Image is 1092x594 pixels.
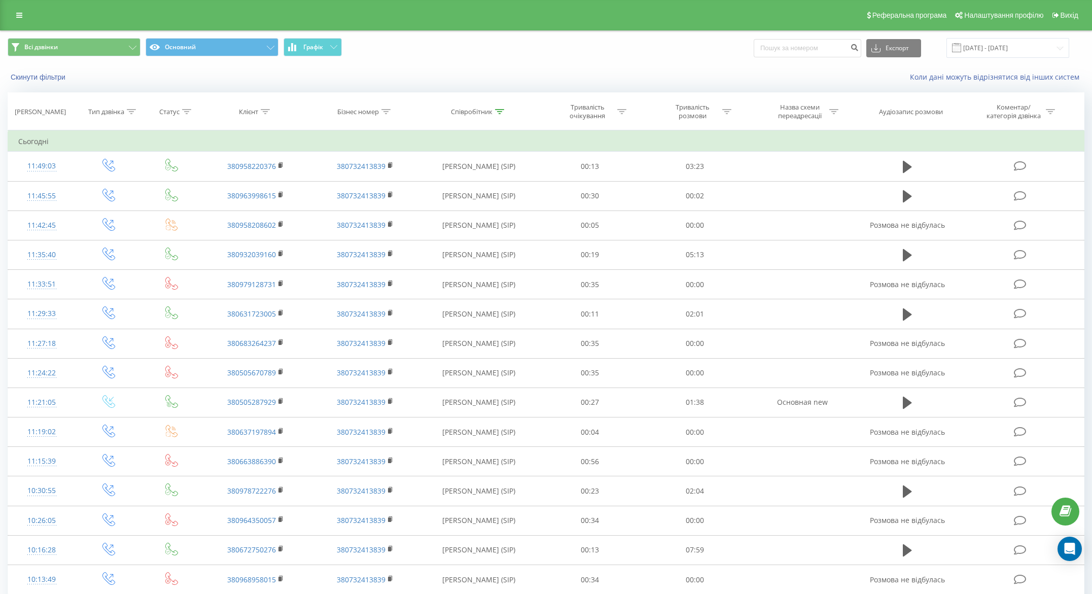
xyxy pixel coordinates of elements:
a: 380732413839 [337,397,385,407]
td: 00:30 [538,181,643,211]
td: 00:11 [538,299,643,329]
a: 380732413839 [337,161,385,171]
td: 00:35 [538,358,643,388]
td: [PERSON_NAME] (SIP) [420,447,538,476]
td: Сьогодні [8,131,1084,152]
div: 11:15:39 [18,451,65,471]
div: Тривалість розмови [665,103,720,120]
div: 11:24:22 [18,363,65,383]
a: 380663886390 [227,457,276,466]
td: [PERSON_NAME] (SIP) [420,329,538,358]
button: Експорт [866,39,921,57]
td: 07:59 [643,535,748,565]
div: Тривалість очікування [560,103,615,120]
div: Клієнт [239,108,258,116]
div: 11:27:18 [18,334,65,354]
td: 00:00 [643,358,748,388]
a: 380732413839 [337,250,385,259]
div: 11:33:51 [18,274,65,294]
td: 00:13 [538,152,643,181]
td: 00:35 [538,329,643,358]
button: Всі дзвінки [8,38,140,56]
div: [PERSON_NAME] [15,108,66,116]
button: Основний [146,38,278,56]
a: 380631723005 [227,309,276,319]
td: 00:00 [643,506,748,535]
td: 00:02 [643,181,748,211]
a: 380732413839 [337,515,385,525]
div: 10:26:05 [18,511,65,531]
span: Розмова не відбулась [870,515,945,525]
input: Пошук за номером [754,39,861,57]
div: 10:30:55 [18,481,65,501]
td: 02:01 [643,299,748,329]
td: 00:05 [538,211,643,240]
div: Співробітник [451,108,492,116]
td: [PERSON_NAME] (SIP) [420,417,538,447]
a: 380964350057 [227,515,276,525]
button: Графік [284,38,342,56]
span: Розмова не відбулась [870,368,945,377]
a: 380732413839 [337,309,385,319]
span: Вихід [1061,11,1078,19]
a: 380958220376 [227,161,276,171]
td: Основная new [748,388,857,417]
td: 00:00 [643,211,748,240]
span: Розмова не відбулась [870,220,945,230]
td: [PERSON_NAME] (SIP) [420,358,538,388]
a: 380505287929 [227,397,276,407]
a: 380732413839 [337,338,385,348]
td: 00:00 [643,270,748,299]
a: 380732413839 [337,545,385,554]
div: Бізнес номер [337,108,379,116]
td: [PERSON_NAME] (SIP) [420,299,538,329]
div: Open Intercom Messenger [1058,537,1082,561]
td: 03:23 [643,152,748,181]
td: 00:34 [538,506,643,535]
td: 00:56 [538,447,643,476]
a: 380979128731 [227,279,276,289]
td: 00:19 [538,240,643,269]
a: 380637197894 [227,427,276,437]
div: Статус [159,108,180,116]
div: 11:29:33 [18,304,65,324]
a: 380732413839 [337,457,385,466]
span: Всі дзвінки [24,43,58,51]
a: 380732413839 [337,575,385,584]
span: Розмова не відбулась [870,427,945,437]
a: Коли дані можуть відрізнятися вiд інших систем [910,72,1084,82]
td: 00:00 [643,447,748,476]
td: 00:04 [538,417,643,447]
a: 380505670789 [227,368,276,377]
div: 11:45:55 [18,186,65,206]
div: 11:42:45 [18,216,65,235]
a: 380968958015 [227,575,276,584]
span: Реферальна програма [872,11,947,19]
td: 05:13 [643,240,748,269]
a: 380732413839 [337,486,385,496]
div: 11:21:05 [18,393,65,412]
a: 380732413839 [337,191,385,200]
td: 01:38 [643,388,748,417]
a: 380732413839 [337,279,385,289]
span: Розмова не відбулась [870,575,945,584]
div: 11:35:40 [18,245,65,265]
div: Тип дзвінка [88,108,124,116]
div: 11:19:02 [18,422,65,442]
td: [PERSON_NAME] (SIP) [420,535,538,565]
a: 380732413839 [337,427,385,437]
div: Назва схеми переадресації [772,103,827,120]
td: [PERSON_NAME] (SIP) [420,388,538,417]
td: 00:23 [538,476,643,506]
a: 380732413839 [337,368,385,377]
div: 10:13:49 [18,570,65,589]
td: [PERSON_NAME] (SIP) [420,211,538,240]
td: [PERSON_NAME] (SIP) [420,270,538,299]
td: 00:00 [643,329,748,358]
td: 02:04 [643,476,748,506]
span: Графік [303,44,323,51]
div: Аудіозапис розмови [879,108,943,116]
button: Скинути фільтри [8,73,71,82]
a: 380683264237 [227,338,276,348]
a: 380963998615 [227,191,276,200]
